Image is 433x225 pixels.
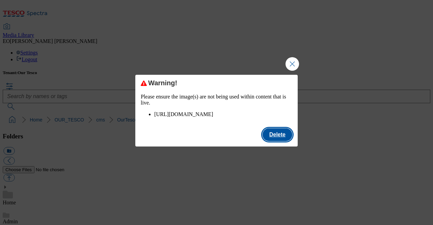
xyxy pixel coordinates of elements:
[263,128,292,141] button: Delete
[286,57,299,71] button: Close Modal
[135,75,298,147] div: Modal
[154,111,292,117] li: [URL][DOMAIN_NAME]
[141,94,292,106] p: Please ensure the image(s) are not being used within content that is live.
[141,79,292,87] div: Warning!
